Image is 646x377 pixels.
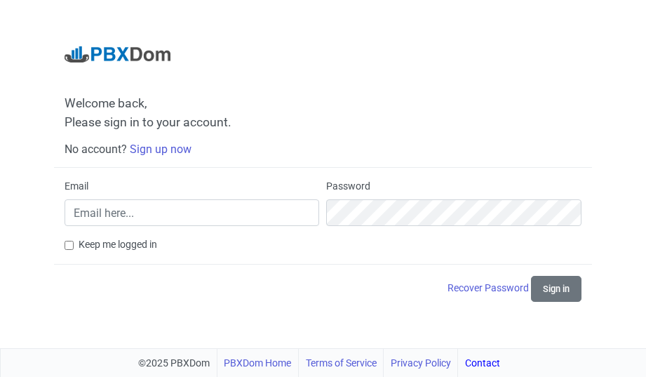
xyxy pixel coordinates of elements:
[65,199,320,226] input: Email here...
[448,282,531,293] a: Recover Password
[138,349,500,377] div: ©2025 PBXDom
[65,115,231,129] span: Please sign in to your account.
[65,143,581,156] h6: No account?
[465,349,500,377] a: Contact
[391,349,451,377] a: Privacy Policy
[326,179,370,194] label: Password
[531,276,581,302] button: Sign in
[65,179,88,194] label: Email
[65,96,581,111] span: Welcome back,
[224,349,291,377] a: PBXDom Home
[306,349,377,377] a: Terms of Service
[79,237,157,252] label: Keep me logged in
[130,143,191,156] a: Sign up now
